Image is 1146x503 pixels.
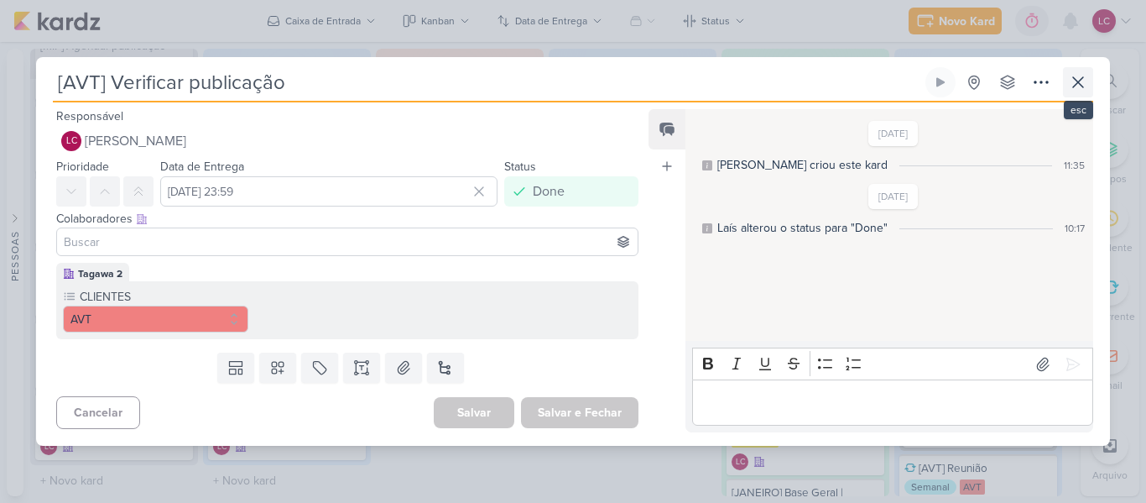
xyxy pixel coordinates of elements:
[160,160,244,174] label: Data de Entrega
[63,306,248,333] button: AVT
[61,131,81,151] div: Laís Costa
[56,126,638,156] button: LC [PERSON_NAME]
[1065,221,1085,236] div: 10:17
[504,176,638,207] button: Done
[160,176,497,207] input: Select a date
[702,223,712,233] div: Este log é visível à todos no kard
[78,266,122,281] div: Tagawa 2
[692,380,1093,426] div: Editor editing area: main
[56,210,638,228] div: Colaboradores
[56,396,140,429] button: Cancelar
[53,67,922,97] input: Kard Sem Título
[692,348,1093,380] div: Editor toolbar
[934,76,947,89] div: Ligar relógio
[1064,101,1093,119] div: esc
[533,181,565,202] div: Done
[85,131,186,151] span: [PERSON_NAME]
[504,160,536,174] label: Status
[702,160,712,170] div: Este log é visível à todos no kard
[717,156,888,174] div: Laís criou este kard
[1064,158,1085,173] div: 11:35
[78,288,248,306] label: CLIENTES
[717,219,888,237] div: Laís alterou o status para "Done"
[56,160,109,174] label: Prioridade
[66,137,77,146] p: LC
[60,232,634,252] input: Buscar
[56,109,123,123] label: Responsável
